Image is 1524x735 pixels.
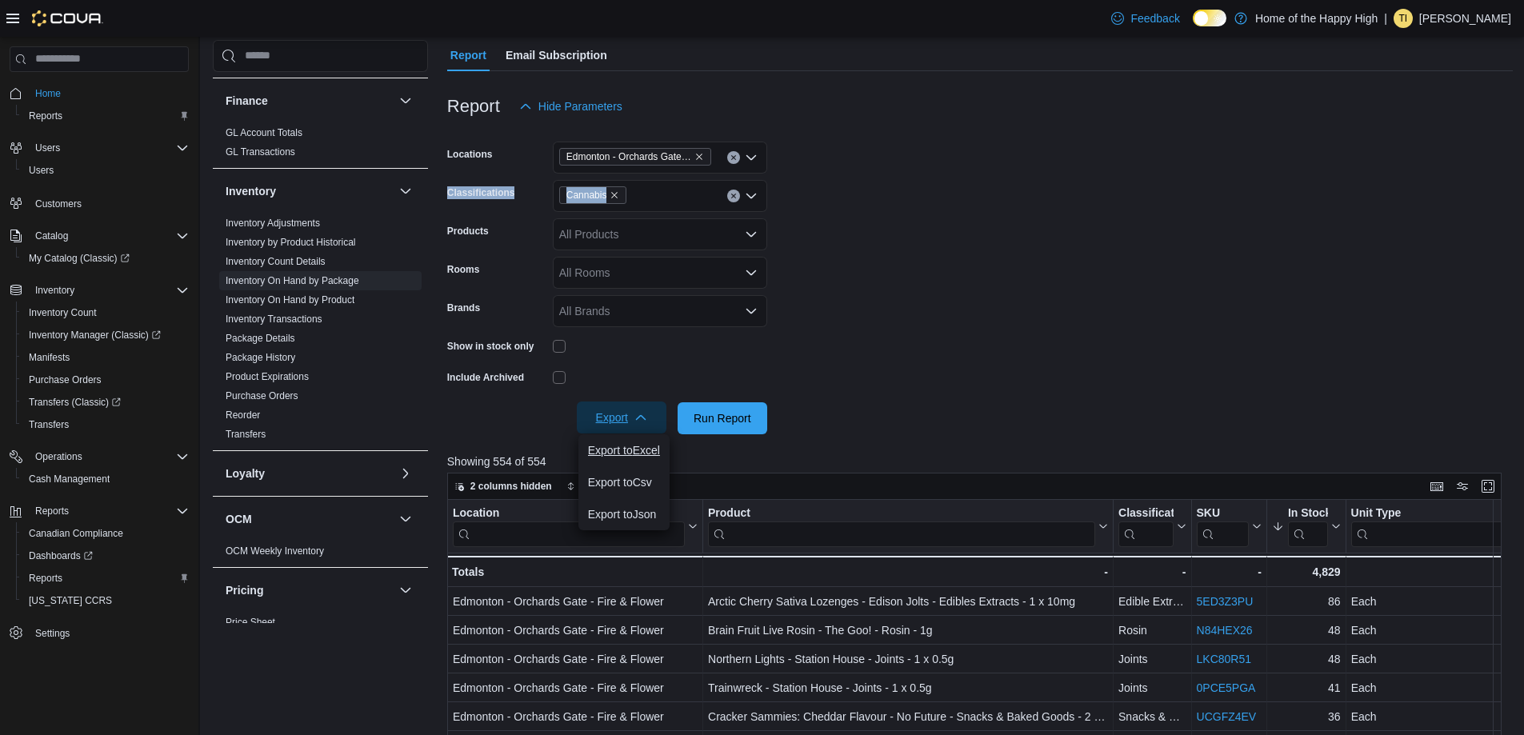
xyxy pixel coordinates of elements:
label: Show in stock only [447,340,534,353]
span: Reorder [226,409,260,421]
button: Operations [29,447,89,466]
button: Reports [16,567,195,589]
div: 48 [1272,621,1341,640]
div: Finance [213,123,428,168]
span: Dashboards [29,549,93,562]
button: Settings [3,621,195,645]
span: GL Account Totals [226,126,302,139]
button: Inventory Count [16,302,195,324]
div: Edmonton - Orchards Gate - Fire & Flower [453,707,698,726]
span: Transfers (Classic) [29,396,121,409]
label: Rooms [447,263,480,276]
div: 36 [1272,707,1341,726]
span: Inventory Manager (Classic) [22,326,189,345]
a: Inventory On Hand by Package [226,275,359,286]
h3: Report [447,97,500,116]
p: [PERSON_NAME] [1419,9,1511,28]
a: My Catalog (Classic) [22,249,136,268]
a: Customers [29,194,88,214]
button: Inventory [3,279,195,302]
span: Manifests [29,351,70,364]
div: 4,829 [1272,562,1341,581]
button: Users [3,137,195,159]
span: Users [22,161,189,180]
button: Catalog [3,225,195,247]
button: 2 columns hidden [448,477,558,496]
span: Operations [35,450,82,463]
span: Transfers [22,415,189,434]
button: Home [3,82,195,105]
div: Classification [1118,506,1173,521]
div: Inventory [213,214,428,450]
a: Price Sheet [226,617,275,628]
button: Open list of options [745,190,758,202]
button: Operations [3,445,195,468]
span: Export to Excel [588,444,660,457]
a: Canadian Compliance [22,524,130,543]
div: - [1196,562,1261,581]
a: Transfers [226,429,266,440]
span: Reports [29,501,189,521]
button: OCM [226,511,393,527]
div: Product [708,506,1095,521]
a: Inventory by Product Historical [226,237,356,248]
button: 1 field sorted [560,477,649,496]
span: Inventory [29,281,189,300]
span: TI [1399,9,1408,28]
button: SKU [1196,506,1261,547]
div: In Stock Qty [1288,506,1328,547]
button: Pricing [396,581,415,600]
a: Reports [22,569,69,588]
button: Enter fullscreen [1478,477,1498,496]
span: Edmonton - Orchards Gate - Fire & Flower [559,148,711,166]
div: Edmonton - Orchards Gate - Fire & Flower [453,649,698,669]
span: Inventory Transactions [226,313,322,326]
span: Purchase Orders [29,373,102,386]
span: Reports [29,110,62,122]
button: Reports [3,500,195,522]
button: Export toExcel [578,434,670,466]
span: Settings [29,623,189,643]
span: Inventory On Hand by Package [226,274,359,287]
span: Reports [22,106,189,126]
span: Cannabis [566,187,607,203]
p: | [1384,9,1387,28]
a: Reports [22,106,69,126]
span: Cash Management [29,473,110,485]
span: Hide Parameters [538,98,622,114]
a: Feedback [1105,2,1186,34]
a: Inventory On Hand by Product [226,294,354,306]
button: Canadian Compliance [16,522,195,545]
button: Clear input [727,190,740,202]
div: Location [453,506,685,547]
a: Inventory Count [22,303,103,322]
a: [US_STATE] CCRS [22,591,118,610]
div: Joints [1118,678,1186,697]
a: 5ED3Z3PU [1196,595,1253,608]
button: Inventory [396,182,415,201]
span: Home [29,83,189,103]
span: Email Subscription [506,39,607,71]
button: Customers [3,191,195,214]
label: Include Archived [447,371,524,384]
span: Canadian Compliance [29,527,123,540]
span: Inventory Count [22,303,189,322]
div: Cracker Sammies: Cheddar Flavour - No Future - Snacks & Baked Goods - 2 x 5mg [708,707,1108,726]
input: Dark Mode [1193,10,1226,26]
button: In Stock Qty [1272,506,1341,547]
span: Transfers (Classic) [22,393,189,412]
span: Users [35,142,60,154]
div: Location [453,506,685,521]
div: OCM [213,541,428,567]
h3: Finance [226,93,268,109]
button: Users [16,159,195,182]
button: Users [29,138,66,158]
h3: Inventory [226,183,276,199]
h3: Pricing [226,582,263,598]
div: Product [708,506,1095,547]
span: Run Report [694,410,751,426]
a: Cash Management [22,469,116,489]
div: SKU URL [1196,506,1248,547]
